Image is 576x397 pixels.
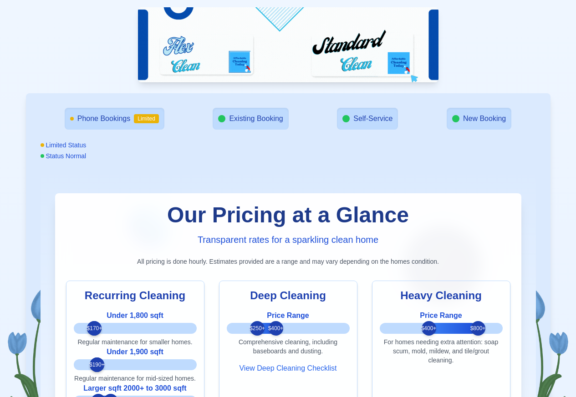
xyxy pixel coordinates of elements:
[41,141,536,150] span: Limited Status
[134,114,159,123] span: Limited
[380,310,503,321] div: Price Range
[380,337,503,365] p: For homes needing extra attention: soap scum, mold, mildew, and tile/grout cleaning.
[227,310,350,321] div: Price Range
[74,347,197,357] div: Under 1,900 sqft
[471,321,485,336] div: $800+
[353,113,392,124] span: Self-Service
[400,288,482,303] h2: Heavy Cleaning
[218,115,225,122] span: Available for Action
[74,383,197,394] div: Larger sqft 2000+ to 3000 sqft
[85,288,185,303] h2: Recurring Cleaning
[66,257,510,266] p: All pricing is done hourly. Estimates provided are a range and may vary depending on the homes co...
[138,7,438,82] img: Flex Standard Animation
[90,357,104,372] div: $190+
[87,321,102,336] div: $170+
[229,113,283,124] span: Existing Booking
[250,321,265,336] div: $250+
[77,113,131,124] span: Phone Bookings
[66,204,510,226] h1: Our Pricing at a Glance
[41,151,536,161] span: Status Normal
[452,115,459,122] span: Available for Action
[227,337,350,356] p: Comprehensive cleaning, including baseboards and dusting.
[239,363,336,374] a: View Deep Cleaning Checklist
[269,321,283,336] div: $400+
[66,233,510,246] p: Transparent rates for a sparkling clean home
[342,115,350,122] span: Available for Action
[463,113,506,124] span: New Booking
[74,310,197,321] div: Under 1,800 sqft
[422,321,436,336] div: $400+
[74,337,197,347] p: Regular maintenance for smaller homes.
[250,288,326,303] h2: Deep Cleaning
[105,180,196,271] img: Animated Circle 1
[70,117,74,121] span: Limited Availability
[74,374,197,383] p: Regular maintenance for mid-sized homes.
